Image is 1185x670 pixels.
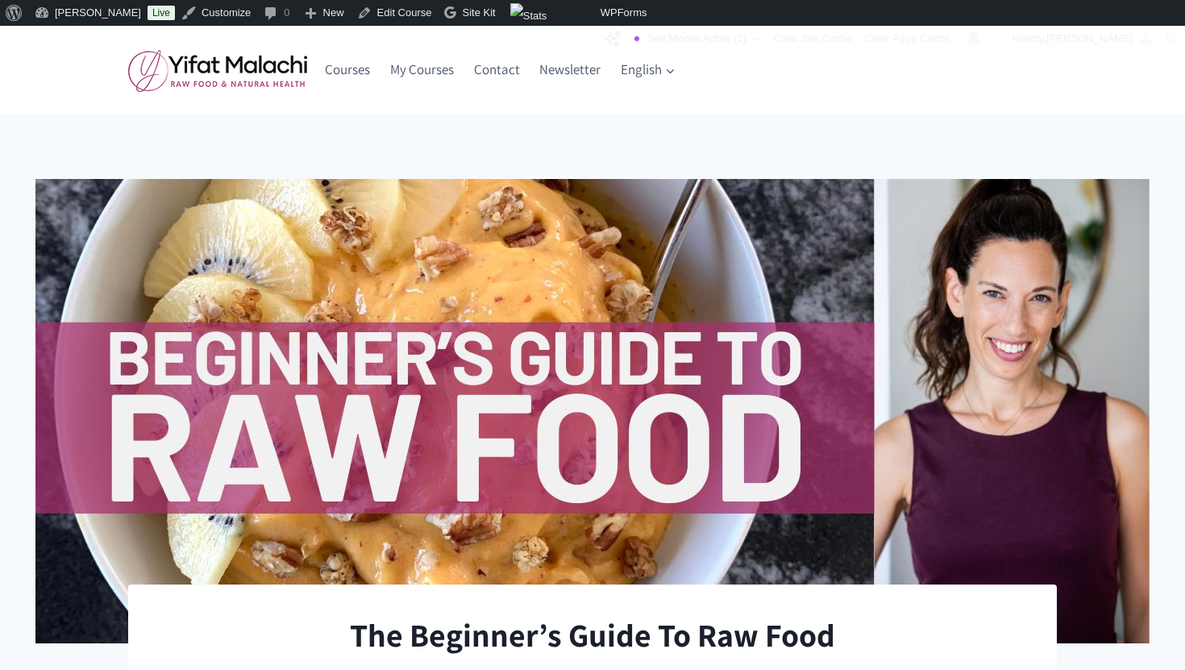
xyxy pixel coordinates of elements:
span: Clear Site Cache [773,32,852,44]
a: Howdy, [1007,26,1160,52]
a: Newsletter [530,51,611,89]
span: Clear Page Cache [864,32,950,44]
a: Clear Page Cache [859,26,956,52]
img: Views over 48 hours. Click for more Jetpack Stats. [510,3,601,23]
span: Site Kit [463,6,496,19]
a: My Courses [380,51,464,89]
a: Clear Site Cache [767,26,859,52]
h1: The Beginner’s Guide To Raw Food [154,610,1031,659]
nav: Primary [315,51,685,89]
div: View security scan details [991,26,1007,52]
a: Live [148,6,175,20]
img: yifat_logo41_en.png [128,49,307,92]
a: Courses [315,51,380,89]
span: [PERSON_NAME] [1046,32,1133,44]
span: English [621,59,676,81]
a: Test Modes Active (1) [629,26,767,52]
a: Contact [464,51,530,89]
a: English [611,51,686,89]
